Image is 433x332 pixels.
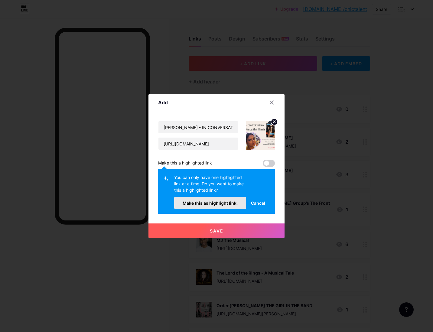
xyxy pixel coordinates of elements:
[158,121,238,133] input: Title
[183,200,238,206] span: Make this as highlight link.
[148,223,285,238] button: Save
[174,197,246,209] button: Make this as highlight link.
[174,174,246,197] div: You can only have one highlighted link at a time. Do you want to make this a highlighted link?
[246,197,270,209] button: Cancel
[158,138,238,150] input: URL
[246,121,275,150] img: link_thumbnail
[210,228,223,233] span: Save
[158,160,212,167] div: Make this a highlighted link
[251,200,265,206] span: Cancel
[158,99,168,106] div: Add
